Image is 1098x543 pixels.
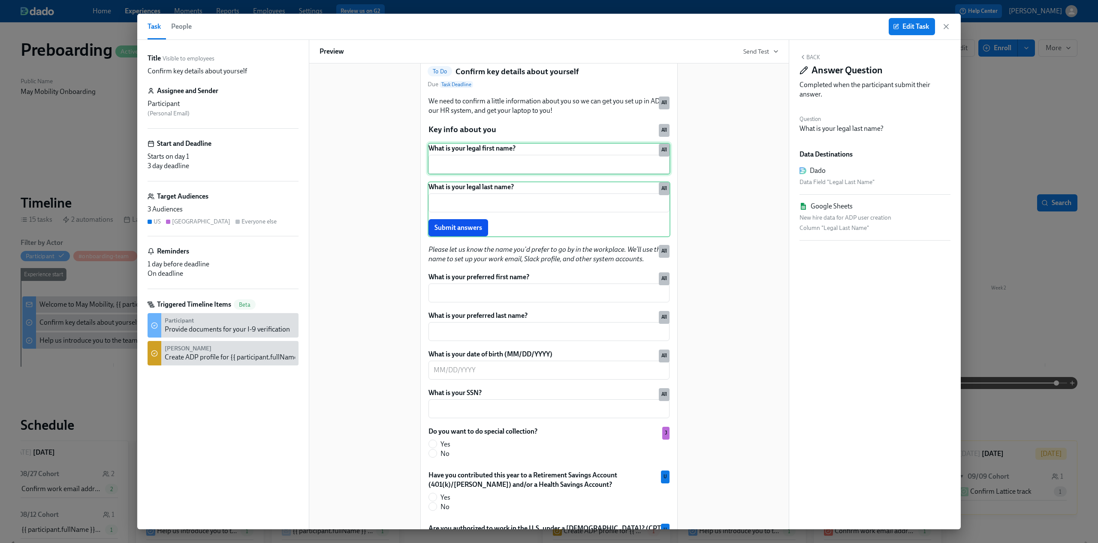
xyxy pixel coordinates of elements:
[662,427,670,440] div: Used by Japan audience
[148,21,161,33] span: Task
[799,115,884,124] label: Question
[659,350,670,362] div: Used by all audiences
[165,325,290,334] div: Provide documents for your I-9 verification
[428,470,670,516] div: Have you contributed this year to a Retirement Savings Account (401(k)/[PERSON_NAME]) and/or a He...
[428,68,452,75] span: To Do
[157,300,231,309] h6: Triggered Timeline Items
[799,80,950,99] div: Completed when the participant submit their answer.
[428,143,670,175] div: What is your legal first name?All
[165,317,194,324] strong: Participant
[165,345,211,352] strong: [PERSON_NAME]
[148,110,190,117] span: ( Personal Email )
[428,181,670,237] div: What is your legal last name?Submit answersAll
[157,86,218,96] h6: Assignee and Sender
[659,311,670,324] div: Used by all audiences
[148,54,161,63] label: Title
[428,387,670,419] div: What is your SSN?All
[659,97,670,109] div: Used by all audiences
[659,144,670,157] div: Used by all audiences
[148,152,299,161] div: Starts on day 1
[148,269,299,278] div: On deadline
[148,259,299,269] div: 1 day before deadline
[799,124,884,133] div: What is your legal last name?
[455,66,579,77] h5: Confirm key details about yourself
[165,353,433,362] div: Create ADP profile for {{ participant.fullName }} (starting {{ participant.startDate | MM/DD }}
[148,313,299,338] div: ParticipantProvide documents for your I-9 verification
[148,341,299,365] div: [PERSON_NAME]Create ADP profile for {{ participant.fullName }} (starting {{ participant.startDate...
[428,426,670,463] div: Do you want to do special collection?YesNoJ
[799,54,820,60] button: Back
[157,192,208,201] h6: Target Audiences
[659,388,670,401] div: Used by all audiences
[428,123,670,136] div: Key info about youAll
[811,64,883,77] h4: Answer Question
[157,247,189,256] h6: Reminders
[799,177,950,187] div: Data Field "Legal Last Name"
[889,18,935,35] button: Edit Task
[241,217,277,226] div: Everyone else
[172,217,230,226] div: [GEOGRAPHIC_DATA]
[799,223,950,233] div: Column "Legal Last Name"
[171,21,192,33] span: People
[799,213,950,223] div: New hire data for ADP user creation
[428,80,473,89] span: Due
[428,310,670,342] div: What is your preferred last name?All
[148,66,247,76] p: Confirm key details about yourself
[163,54,214,63] span: Visible to employees
[234,302,256,308] span: Beta
[154,217,161,226] div: US
[157,139,211,148] h6: Start and Deadline
[148,205,299,214] div: 3 Audiences
[799,150,950,159] h6: Data Destinations
[148,162,189,170] span: 3 day deadline
[895,22,929,31] span: Edit Task
[811,202,853,211] div: Google Sheets
[659,272,670,285] div: Used by all audiences
[428,349,670,380] div: What is your date of birth (MM/DD/YYYY)All
[810,166,826,175] div: Dado
[428,96,670,116] div: We need to confirm a little information about you so we can get you set up in ADP, our HR system,...
[659,124,670,137] div: Used by all audiences
[661,471,670,483] div: Used by US audience
[661,524,670,537] div: Used by US audience
[428,271,670,303] div: What is your preferred first name?All
[440,81,473,88] span: Task Deadline
[320,47,344,56] h6: Preview
[428,244,670,265] div: Please let us know the name you'd prefer to go by in the workplace. We’ll use this name to set up...
[743,47,778,56] button: Send Test
[148,99,299,109] div: Participant
[659,245,670,258] div: Used by all audiences
[659,182,670,195] div: Used by all audiences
